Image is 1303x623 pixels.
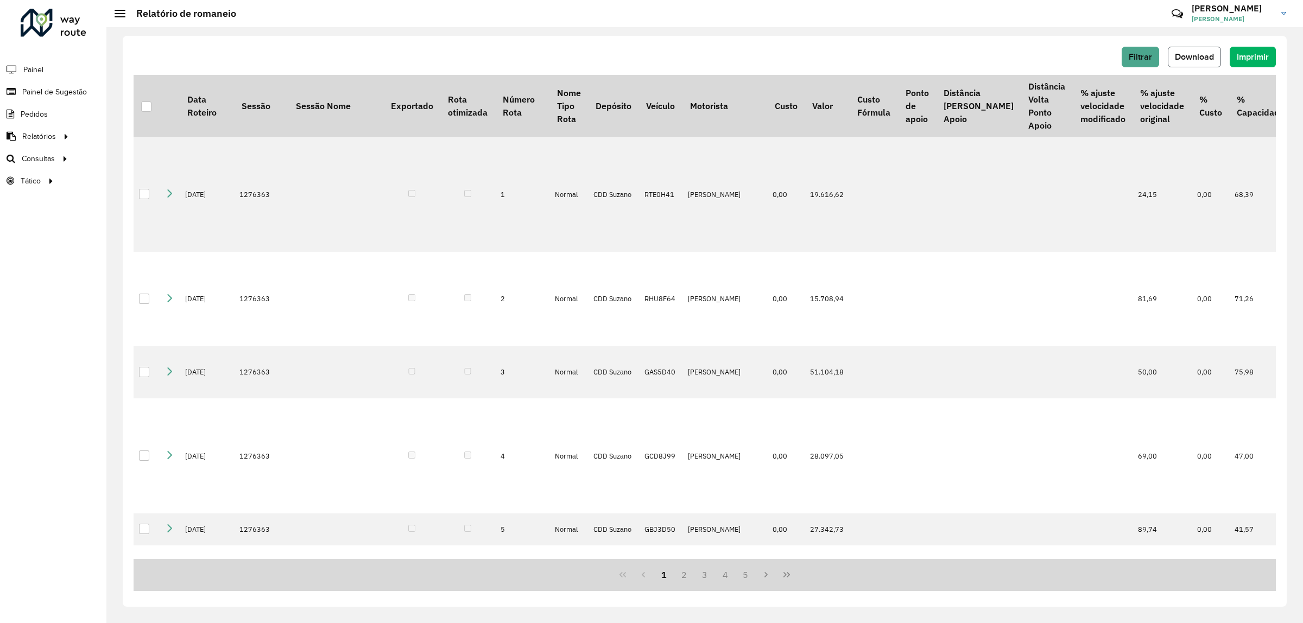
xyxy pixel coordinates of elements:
td: [DATE] [180,513,234,545]
td: 71,26 [1229,252,1292,346]
button: Download [1168,47,1221,67]
td: RHU8F64 [639,252,682,346]
th: Depósito [588,75,638,137]
button: 3 [694,564,715,585]
td: 1 [495,137,549,252]
h3: [PERSON_NAME] [1192,3,1273,14]
td: 1276363 [234,398,288,513]
th: Distância Volta Ponto Apoio [1021,75,1073,137]
span: Consultas [22,153,55,164]
td: 47,00 [1229,398,1292,513]
a: Contato Rápido [1166,2,1189,26]
td: 2 [495,252,549,346]
td: CDD Suzano [588,346,638,399]
td: CDD Suzano [588,398,638,513]
span: Pedidos [21,109,48,120]
td: 0,00 [767,252,805,346]
td: GCD8J99 [639,398,682,513]
th: Sessão [234,75,288,137]
button: 2 [674,564,694,585]
h2: Relatório de romaneio [125,8,236,20]
th: % Capacidade [1229,75,1292,137]
td: [PERSON_NAME] [682,137,767,252]
td: 0,00 [1192,513,1229,545]
td: 5 [495,513,549,545]
td: 89,74 [1133,513,1191,545]
td: Normal [549,137,588,252]
td: CDD Suzano [588,513,638,545]
span: Tático [21,175,41,187]
td: 0,00 [1192,398,1229,513]
td: 0,00 [767,346,805,399]
td: 1276363 [234,252,288,346]
td: Normal [549,252,588,346]
span: Relatórios [22,131,56,142]
th: Custo [767,75,805,137]
th: Valor [805,75,850,137]
td: CDD Suzano [588,137,638,252]
td: 50,00 [1133,346,1191,399]
td: Normal [549,398,588,513]
td: Normal [549,346,588,399]
td: [PERSON_NAME] [682,252,767,346]
th: % Custo [1192,75,1229,137]
td: 0,00 [1192,137,1229,252]
td: [DATE] [180,137,234,252]
button: Last Page [776,564,797,585]
span: [PERSON_NAME] [1192,14,1273,24]
td: 69,00 [1133,398,1191,513]
td: CDD Suzano [588,252,638,346]
td: 81,69 [1133,252,1191,346]
td: [PERSON_NAME] [682,346,767,399]
button: 1 [654,564,674,585]
th: Sessão Nome [288,75,383,137]
th: % ajuste velocidade modificado [1073,75,1133,137]
td: GAS5D40 [639,346,682,399]
span: Imprimir [1237,52,1269,61]
td: RTE0H41 [639,137,682,252]
td: 19.616,62 [805,137,850,252]
td: 1276363 [234,513,288,545]
td: GBJ3D50 [639,513,682,545]
td: 0,00 [1192,252,1229,346]
td: 24,15 [1133,137,1191,252]
th: Nome Tipo Rota [549,75,588,137]
td: [DATE] [180,252,234,346]
th: Número Rota [495,75,549,137]
td: 15.708,94 [805,252,850,346]
span: Painel de Sugestão [22,86,87,98]
td: 3 [495,346,549,399]
span: Painel [23,64,43,75]
td: 41,57 [1229,513,1292,545]
th: Exportado [383,75,440,137]
th: Distância [PERSON_NAME] Apoio [936,75,1021,137]
td: 0,00 [1192,346,1229,399]
th: Data Roteiro [180,75,234,137]
button: Next Page [756,564,776,585]
td: 1276363 [234,346,288,399]
button: Filtrar [1122,47,1159,67]
td: 28.097,05 [805,398,850,513]
td: 51.104,18 [805,346,850,399]
td: Normal [549,513,588,545]
th: Custo Fórmula [850,75,897,137]
th: Rota otimizada [440,75,495,137]
span: Download [1175,52,1214,61]
td: 0,00 [767,137,805,252]
td: 0,00 [767,398,805,513]
button: Imprimir [1230,47,1276,67]
td: [PERSON_NAME] [682,513,767,545]
td: [PERSON_NAME] [682,398,767,513]
td: 1276363 [234,137,288,252]
th: Motorista [682,75,767,137]
th: Veículo [639,75,682,137]
td: 27.342,73 [805,513,850,545]
td: [DATE] [180,398,234,513]
td: [DATE] [180,346,234,399]
td: 4 [495,398,549,513]
button: 4 [715,564,736,585]
button: 5 [736,564,756,585]
td: 68,39 [1229,137,1292,252]
td: 0,00 [767,513,805,545]
th: % ajuste velocidade original [1133,75,1191,137]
